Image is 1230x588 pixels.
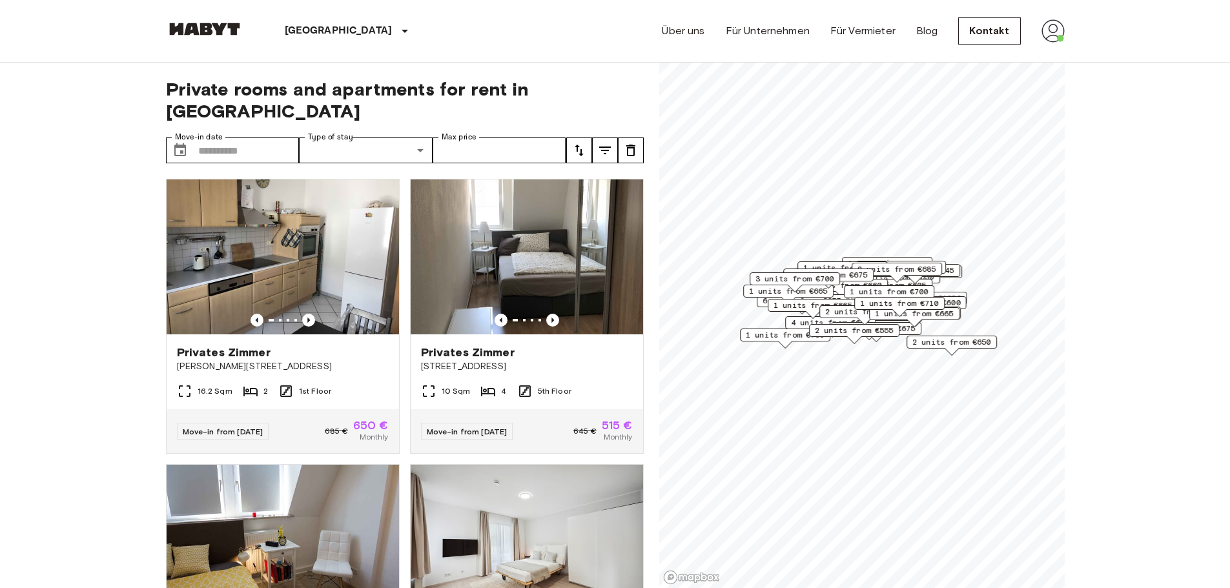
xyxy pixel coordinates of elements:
[872,292,967,312] div: Map marker
[815,325,894,336] span: 2 units from €555
[916,23,938,39] a: Blog
[746,329,825,341] span: 1 units from €700
[501,385,506,397] span: 4
[785,316,876,336] div: Map marker
[830,23,896,39] a: Für Vermieter
[848,258,927,269] span: 1 units from €650
[740,329,830,349] div: Map marker
[877,292,961,304] span: 9 units from €1020
[546,314,559,327] button: Previous image
[177,345,271,360] span: Privates Zimmer
[783,269,874,289] div: Map marker
[842,257,932,277] div: Map marker
[175,132,223,143] label: Move-in date
[797,279,888,299] div: Map marker
[854,297,945,317] div: Map marker
[183,427,263,436] span: Move-in from [DATE]
[869,307,959,327] div: Map marker
[743,285,834,305] div: Map marker
[604,431,632,443] span: Monthly
[602,420,633,431] span: 515 €
[410,179,644,454] a: Marketing picture of unit DE-04-029-005-03HFPrevious imagePrevious imagePrivates Zimmer[STREET_AD...
[360,431,388,443] span: Monthly
[618,137,644,163] button: tune
[837,323,916,334] span: 2 units from €675
[750,272,840,292] div: Map marker
[421,360,633,373] span: [STREET_ADDRESS]
[167,137,193,163] button: Choose date
[442,385,471,397] span: 10 Sqm
[791,317,870,329] span: 4 units from €600
[876,265,954,276] span: 2 units from €545
[177,360,389,373] span: [PERSON_NAME][STREET_ADDRESS]
[495,314,507,327] button: Previous image
[325,425,348,437] span: 685 €
[852,263,942,283] div: Map marker
[870,264,960,284] div: Map marker
[427,427,507,436] span: Move-in from [DATE]
[749,285,828,297] span: 1 units from €665
[877,297,960,309] span: 12 units from €600
[263,385,268,397] span: 2
[299,385,331,397] span: 1st Floor
[768,299,858,319] div: Map marker
[1041,19,1065,43] img: avatar
[825,306,904,318] span: 2 units from €690
[850,286,928,298] span: 1 units from €700
[421,345,515,360] span: Privates Zimmer
[302,314,315,327] button: Previous image
[251,314,263,327] button: Previous image
[573,425,597,437] span: 645 €
[907,336,997,356] div: Map marker
[774,299,852,311] span: 1 units from €665
[871,296,966,316] div: Map marker
[167,179,399,334] img: Marketing picture of unit DE-04-031-001-01HF
[662,23,704,39] a: Über uns
[856,261,946,281] div: Map marker
[870,307,961,327] div: Map marker
[875,308,954,319] span: 1 units from €665
[411,179,643,334] img: Marketing picture of unit DE-04-029-005-03HF
[861,261,940,273] span: 1 units from €615
[285,23,393,39] p: [GEOGRAPHIC_DATA]
[166,179,400,454] a: Marketing picture of unit DE-04-031-001-01HFPrevious imagePrevious imagePrivates Zimmer[PERSON_NA...
[912,336,991,348] span: 2 units from €650
[166,23,243,35] img: Habyt
[857,263,936,275] span: 2 units from €685
[726,23,810,39] a: Für Unternehmen
[809,324,899,344] div: Map marker
[831,322,921,342] div: Map marker
[308,132,353,143] label: Type of stay
[566,137,592,163] button: tune
[442,132,477,143] label: Max price
[763,295,841,307] span: 6 units from €655
[166,78,644,122] span: Private rooms and apartments for rent in [GEOGRAPHIC_DATA]
[803,262,882,274] span: 1 units from €685
[797,261,888,281] div: Map marker
[789,269,868,281] span: 1 units from €675
[819,305,910,325] div: Map marker
[860,298,939,309] span: 1 units from €710
[198,385,232,397] span: 16.2 Sqm
[844,285,934,305] div: Map marker
[538,385,571,397] span: 5th Floor
[663,570,720,585] a: Mapbox logo
[958,17,1020,45] a: Kontakt
[353,420,389,431] span: 650 €
[592,137,618,163] button: tune
[872,265,962,285] div: Map marker
[755,273,834,285] span: 3 units from €700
